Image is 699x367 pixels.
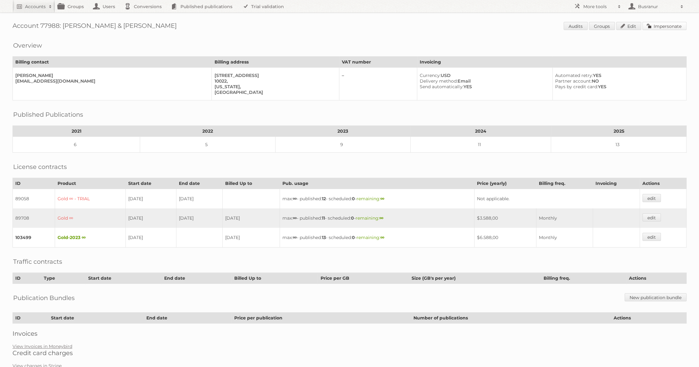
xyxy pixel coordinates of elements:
[13,349,686,357] h2: Credit card charges
[589,22,615,30] a: Groups
[13,41,42,50] h2: Overview
[126,228,176,247] td: [DATE]
[13,162,67,171] h2: License contracts
[15,78,206,84] div: [EMAIL_ADDRESS][DOMAIN_NAME]
[212,57,339,68] th: Billing address
[275,126,410,137] th: 2023
[275,137,410,153] td: 9
[564,22,588,30] a: Audits
[13,189,55,209] td: 89058
[593,178,640,189] th: Invoicing
[223,178,280,189] th: Billed Up to
[214,84,334,89] div: [US_STATE],
[352,196,355,201] strong: 0
[351,215,354,221] strong: 0
[41,273,85,284] th: Type
[642,194,661,202] a: edit
[55,228,126,247] td: Gold-2023 ∞
[642,233,661,241] a: edit
[420,73,547,78] div: USD
[380,235,384,240] strong: ∞
[339,57,417,68] th: VAT number
[356,215,383,221] span: remaining:
[420,78,547,84] div: Email
[13,208,55,228] td: 89708
[474,189,640,209] td: Not applicable.
[420,73,441,78] span: Currency:
[411,137,551,153] td: 11
[176,208,223,228] td: [DATE]
[13,293,75,303] h2: Publication Bundles
[474,228,536,247] td: $6.588,00
[555,73,593,78] span: Automated retry:
[13,257,62,266] h2: Traffic contracts
[551,126,686,137] th: 2025
[140,137,275,153] td: 5
[55,189,126,209] td: Gold ∞ - TRIAL
[541,273,626,284] th: Billing freq.
[555,84,598,89] span: Pays by credit card:
[339,68,417,100] td: –
[322,215,325,221] strong: 11
[293,215,297,221] strong: ∞
[411,126,551,137] th: 2024
[13,344,72,349] a: View Invoices in Moneybird
[13,137,140,153] td: 6
[583,3,615,10] h2: More tools
[85,273,161,284] th: Start date
[625,293,686,301] a: New publication bundle
[322,235,326,240] strong: 13
[176,178,223,189] th: End date
[380,196,384,201] strong: ∞
[15,73,206,78] div: [PERSON_NAME]
[280,189,474,209] td: max: - published: - scheduled: -
[536,178,593,189] th: Billing freq.
[293,196,297,201] strong: ∞
[280,208,474,228] td: max: - published: - scheduled: -
[474,178,536,189] th: Price (yearly)
[280,228,474,247] td: max: - published: - scheduled: -
[25,3,46,10] h2: Accounts
[126,189,176,209] td: [DATE]
[126,208,176,228] td: [DATE]
[232,313,411,324] th: Price per publication
[616,22,641,30] a: Edit
[636,3,677,10] h2: Busranur
[409,273,541,284] th: Size (GB's per year)
[55,208,126,228] td: Gold ∞
[48,313,144,324] th: Start date
[417,57,686,68] th: Invoicing
[411,313,611,324] th: Number of publications
[13,273,41,284] th: ID
[214,78,334,84] div: 10022,
[214,73,334,78] div: [STREET_ADDRESS]
[223,208,280,228] td: [DATE]
[420,78,458,84] span: Delivery method:
[551,137,686,153] td: 13
[322,196,326,201] strong: 12
[232,273,318,284] th: Billed Up to
[13,22,686,31] h1: Account 77988: [PERSON_NAME] & [PERSON_NAME]
[555,78,592,84] span: Partner account:
[13,178,55,189] th: ID
[13,110,83,119] h2: Published Publications
[161,273,231,284] th: End date
[640,178,686,189] th: Actions
[357,235,384,240] span: remaining:
[555,78,681,84] div: NO
[536,228,593,247] td: Monthly
[13,313,48,324] th: ID
[536,208,593,228] td: Monthly
[318,273,409,284] th: Price per GB
[13,330,686,337] h2: Invoices
[474,208,536,228] td: $3.588,00
[626,273,686,284] th: Actions
[13,228,55,247] td: 103499
[379,215,383,221] strong: ∞
[352,235,355,240] strong: 0
[280,178,474,189] th: Pub. usage
[611,313,686,324] th: Actions
[293,235,297,240] strong: ∞
[555,84,681,89] div: YES
[126,178,176,189] th: Start date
